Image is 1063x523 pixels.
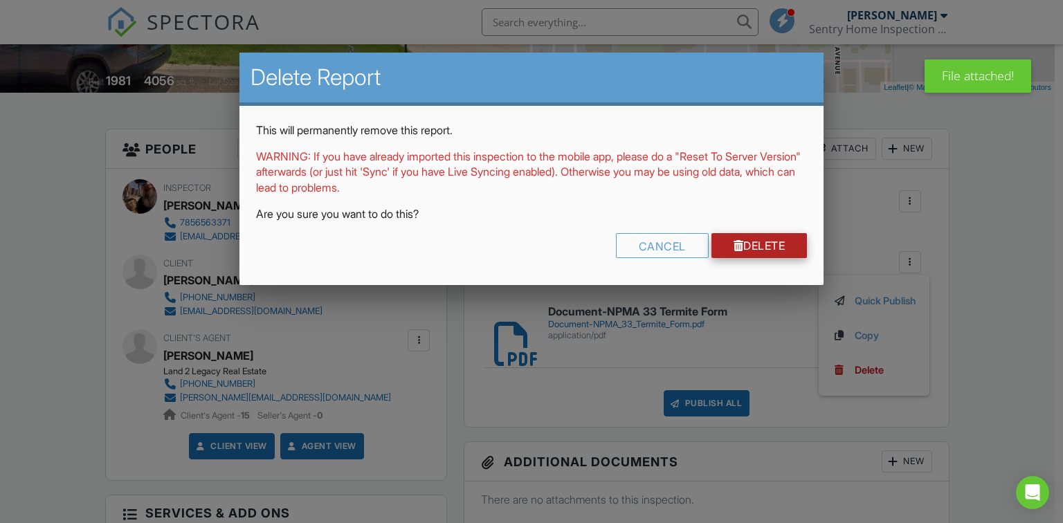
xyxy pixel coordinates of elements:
[616,233,709,258] div: Cancel
[256,206,808,221] p: Are you sure you want to do this?
[1016,476,1049,509] div: Open Intercom Messenger
[711,233,808,258] a: Delete
[256,149,808,195] p: WARNING: If you have already imported this inspection to the mobile app, please do a "Reset To Se...
[251,64,813,91] h2: Delete Report
[925,59,1031,93] div: File attached!
[256,122,808,138] p: This will permanently remove this report.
